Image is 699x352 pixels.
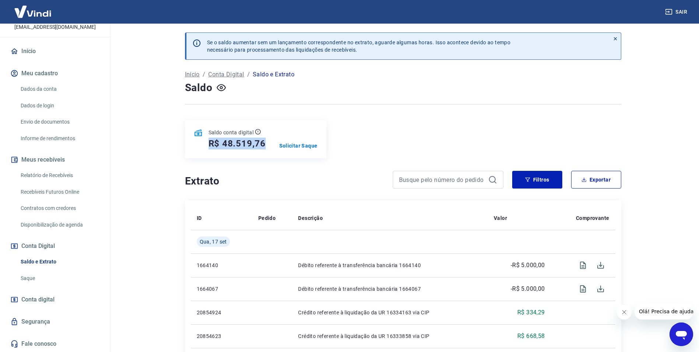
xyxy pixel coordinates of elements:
p: ID [197,214,202,222]
span: Visualizar [574,256,592,274]
button: Exportar [571,171,621,189]
a: Início [185,70,200,79]
button: Meu cadastro [9,65,101,82]
p: [EMAIL_ADDRESS][DOMAIN_NAME] [14,23,96,31]
input: Busque pelo número do pedido [399,174,485,185]
p: Se o saldo aumentar sem um lançamento correspondente no extrato, aguarde algumas horas. Isso acon... [207,39,511,54]
span: Olá! Precisa de ajuda? [4,5,62,11]
p: / [247,70,250,79]
p: Saldo e Extrato [253,70,294,79]
span: Download [592,280,609,298]
iframe: Fechar mensagem [617,305,632,320]
p: Pedido [258,214,276,222]
span: Download [592,256,609,274]
p: R$ 668,58 [517,332,545,341]
p: / [203,70,205,79]
a: Envio de documentos [18,114,101,130]
a: Disponibilização de agenda [18,217,101,232]
p: 20854623 [197,332,247,340]
p: Crédito referente à liquidação da UR 16333858 via CIP [298,332,482,340]
span: Conta digital [21,294,55,305]
p: 1664067 [197,285,247,293]
p: Débito referente à transferência bancária 1664067 [298,285,482,293]
p: -R$ 5.000,00 [511,261,545,270]
span: Visualizar [574,280,592,298]
button: Conta Digital [9,238,101,254]
button: Meus recebíveis [9,152,101,168]
a: Solicitar Saque [279,142,318,149]
a: Segurança [9,314,101,330]
a: Dados de login [18,98,101,113]
p: Crédito referente à liquidação da UR 16334163 via CIP [298,309,482,316]
p: R$ 334,29 [517,308,545,317]
a: Fale conosco [9,336,101,352]
a: Início [9,43,101,59]
iframe: Mensagem da empresa [635,303,693,320]
button: Sair [664,5,690,19]
a: Conta Digital [208,70,244,79]
a: Contratos com credores [18,201,101,216]
p: -R$ 5.000,00 [511,284,545,293]
a: Saque [18,271,101,286]
img: Vindi [9,0,57,23]
p: 20854924 [197,309,247,316]
h4: Saldo [185,80,213,95]
iframe: Botão para abrir a janela de mensagens [670,322,693,346]
p: Descrição [298,214,323,222]
a: Saldo e Extrato [18,254,101,269]
p: Saldo conta digital [209,129,254,136]
button: Filtros [512,171,562,189]
p: 1664140 [197,262,247,269]
a: Dados da conta [18,82,101,97]
h4: Extrato [185,174,384,189]
span: Qua, 17 set [200,238,227,245]
a: Informe de rendimentos [18,131,101,146]
h5: R$ 48.519,76 [209,138,266,149]
p: Comprovante [576,214,609,222]
p: Valor [494,214,507,222]
a: Conta digital [9,291,101,308]
p: Débito referente à transferência bancária 1664140 [298,262,482,269]
a: Relatório de Recebíveis [18,168,101,183]
a: Recebíveis Futuros Online [18,184,101,200]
